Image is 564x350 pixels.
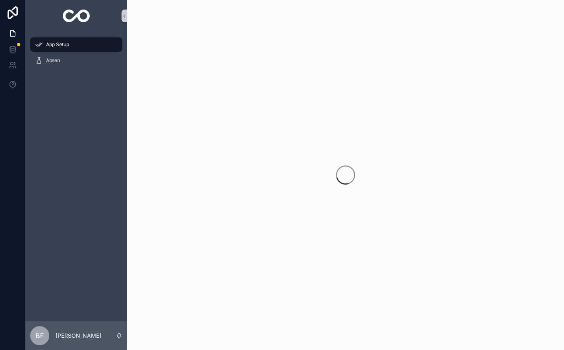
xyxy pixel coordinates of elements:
img: App logo [63,10,90,22]
span: BF [36,331,44,340]
span: App Setup [46,41,69,48]
a: App Setup [30,37,122,52]
div: scrollable content [25,32,127,78]
a: Absen [30,53,122,68]
span: Absen [46,57,60,64]
p: [PERSON_NAME] [56,332,101,340]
